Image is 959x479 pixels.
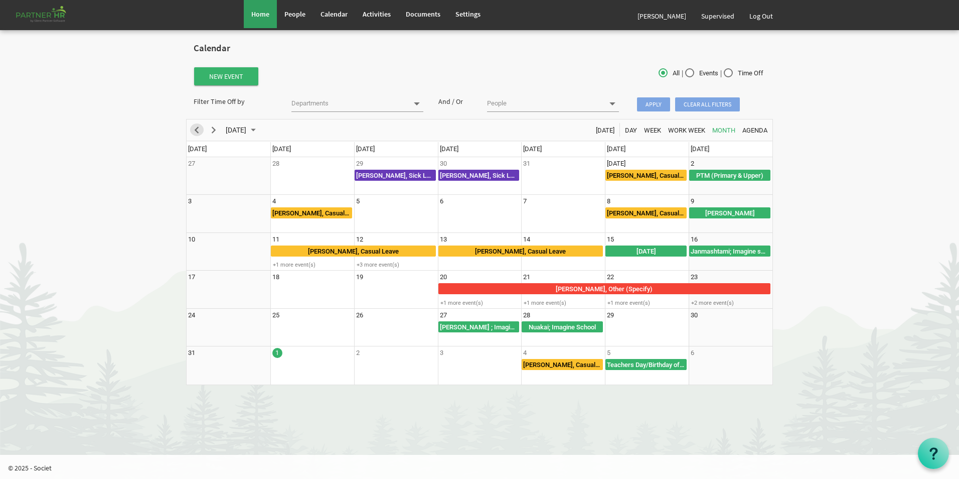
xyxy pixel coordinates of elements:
[439,284,770,294] div: [PERSON_NAME], Other (Specify)
[186,96,284,106] div: Filter Time Off by
[356,234,363,245] div: Tuesday, August 12, 2025
[522,322,602,332] div: Nuakai; Imagine School
[594,124,616,136] button: Today
[272,310,279,320] div: Monday, August 25, 2025
[701,12,734,21] span: Supervised
[363,10,391,19] span: Activities
[523,310,530,320] div: Thursday, August 28, 2025
[689,299,772,307] div: +2 more event(s)
[607,196,610,206] div: Friday, August 8, 2025
[291,96,407,110] input: Departments
[606,208,686,218] div: [PERSON_NAME], Casual Leave
[438,170,520,181] div: Saunri Hansda, Sick Leave Begin From Wednesday, July 30, 2025 at 12:00:00 AM GMT-07:00 Ends At We...
[595,124,615,137] span: [DATE]
[690,170,770,180] div: PTM (Primary & Upper)
[251,10,269,19] span: Home
[523,348,527,358] div: Thursday, September 4, 2025
[440,272,447,282] div: Wednesday, August 20, 2025
[406,10,440,19] span: Documents
[487,96,603,110] input: People
[356,159,363,169] div: Tuesday, July 29, 2025
[356,272,363,282] div: Tuesday, August 19, 2025
[691,272,698,282] div: Saturday, August 23, 2025
[690,208,770,218] div: [PERSON_NAME]
[188,119,205,141] div: previous period
[455,10,481,19] span: Settings
[272,196,276,206] div: Monday, August 4, 2025
[438,299,521,307] div: +1 more event(s)
[439,170,519,180] div: [PERSON_NAME], Sick Leave
[724,69,763,78] span: Time Off
[207,124,221,136] button: Next
[624,124,638,137] span: Day
[605,359,687,370] div: Teachers Day/Birthday of Prophet Mohammad Begin From Friday, September 5, 2025 at 12:00:00 AM GMT...
[667,124,706,137] span: Work Week
[272,145,291,153] span: [DATE]
[188,234,195,245] div: Sunday, August 10, 2025
[605,299,688,307] div: +1 more event(s)
[225,124,247,137] span: [DATE]
[685,69,718,78] span: Events
[438,283,771,294] div: Animesh Sarkar, Other (Specify) Begin From Wednesday, August 20, 2025 at 12:00:00 AM GMT-07:00 En...
[440,310,447,320] div: Wednesday, August 27, 2025
[271,246,436,257] div: Priyanka Nayak, Casual Leave Begin From Monday, August 11, 2025 at 12:00:00 AM GMT-07:00 Ends At ...
[605,207,687,218] div: Sarojini Samanta, Casual Leave Begin From Friday, August 8, 2025 at 12:00:00 AM GMT-07:00 Ends At...
[606,360,686,370] div: Teachers Day/Birthday of [DEMOGRAPHIC_DATA][PERSON_NAME]
[222,119,262,141] div: August 2025
[606,170,686,180] div: [PERSON_NAME], Casual Leave
[440,159,447,169] div: Wednesday, July 30, 2025
[689,170,770,181] div: PTM (Primary &amp; Upper) Begin From Saturday, August 2, 2025 at 12:00:00 AM GMT-07:00 Ends At Su...
[188,159,195,169] div: Sunday, July 27, 2025
[637,97,670,111] span: Apply
[675,97,740,111] span: Clear all filters
[271,261,354,269] div: +1 more event(s)
[271,207,352,218] div: Deepti Mayee Nayak, Casual Leave Begin From Monday, August 4, 2025 at 12:00:00 AM GMT-07:00 Ends ...
[522,360,602,370] div: [PERSON_NAME], Casual Leave
[356,196,360,206] div: Tuesday, August 5, 2025
[605,170,687,181] div: Priti Pall, Casual Leave Begin From Friday, August 1, 2025 at 12:00:00 AM GMT-07:00 Ends At Frida...
[438,321,520,332] div: Ganesh Puja Begin From Wednesday, August 27, 2025 at 12:00:00 AM GMT-07:00 Ends At Thursday, Augu...
[607,272,614,282] div: Friday, August 22, 2025
[190,124,204,136] button: Previous
[440,234,447,245] div: Wednesday, August 13, 2025
[272,272,279,282] div: Monday, August 18, 2025
[523,234,530,245] div: Thursday, August 14, 2025
[356,348,360,358] div: Tuesday, September 2, 2025
[355,170,436,181] div: Saunri Hansda, Sick Leave Begin From Tuesday, July 29, 2025 at 12:00:00 AM GMT-07:00 Ends At Tues...
[691,196,694,206] div: Saturday, August 9, 2025
[659,69,680,78] span: All
[691,310,698,320] div: Saturday, August 30, 2025
[523,145,542,153] span: [DATE]
[272,234,279,245] div: Monday, August 11, 2025
[522,359,603,370] div: Manasi Kabi, Casual Leave Begin From Thursday, September 4, 2025 at 12:00:00 AM GMT-07:00 Ends At...
[691,145,709,153] span: [DATE]
[630,2,694,30] a: [PERSON_NAME]
[643,124,662,137] span: Week
[607,234,614,245] div: Friday, August 15, 2025
[711,124,737,136] button: Month
[711,124,736,137] span: Month
[440,145,458,153] span: [DATE]
[224,124,260,136] button: September 2025
[205,119,222,141] div: next period
[523,196,527,206] div: Thursday, August 7, 2025
[643,124,663,136] button: Week
[188,196,192,206] div: Sunday, August 3, 2025
[188,310,195,320] div: Sunday, August 24, 2025
[440,196,443,206] div: Wednesday, August 6, 2025
[186,119,773,385] schedule: of August 2025
[194,43,765,54] h2: Calendar
[689,246,770,257] div: Janmashtami Begin From Saturday, August 16, 2025 at 12:00:00 AM GMT-07:00 Ends At Sunday, August ...
[667,124,707,136] button: Work Week
[523,272,530,282] div: Thursday, August 21, 2025
[691,234,698,245] div: Saturday, August 16, 2025
[321,10,348,19] span: Calendar
[607,310,614,320] div: Friday, August 29, 2025
[439,322,519,332] div: [PERSON_NAME] ; Imagine School
[8,463,959,473] p: © 2025 - Societ
[356,310,363,320] div: Tuesday, August 26, 2025
[522,321,603,332] div: Nuakai Begin From Thursday, August 28, 2025 at 12:00:00 AM GMT-07:00 Ends At Friday, August 29, 2...
[522,299,604,307] div: +1 more event(s)
[438,246,603,257] div: Priyanka Nayak, Casual Leave Begin From Wednesday, August 13, 2025 at 12:00:00 AM GMT-07:00 Ends ...
[431,96,480,106] div: And / Or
